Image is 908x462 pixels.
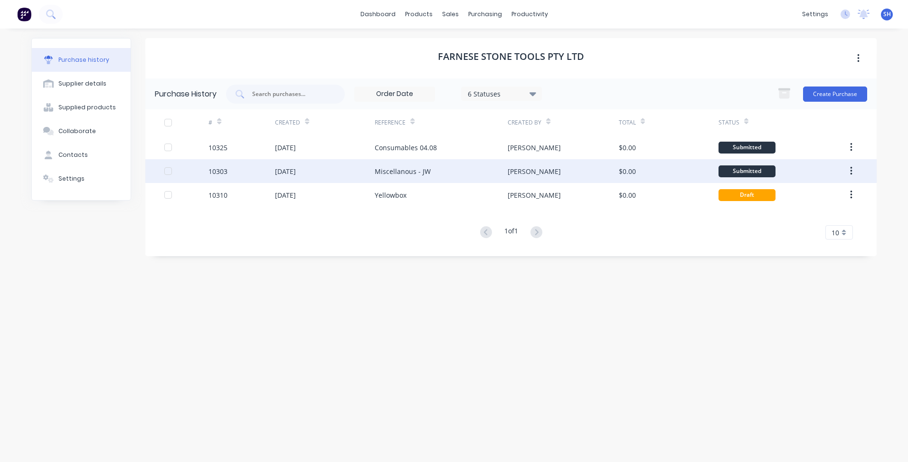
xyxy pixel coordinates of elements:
div: settings [797,7,833,21]
button: Supplied products [32,96,131,119]
div: 10303 [208,166,227,176]
h1: Farnese Stone Tools Pty Ltd [438,51,584,62]
div: Purchase History [155,88,217,100]
button: Purchase history [32,48,131,72]
div: Submitted [719,142,776,154]
div: Draft [719,189,776,201]
div: sales [437,7,463,21]
div: [PERSON_NAME] [508,143,561,153]
div: 1 of 1 [504,226,518,240]
button: Contacts [32,143,131,167]
div: 10325 [208,143,227,153]
div: $0.00 [619,166,636,176]
div: Total [619,118,636,127]
div: Supplier details [58,79,106,88]
div: [PERSON_NAME] [508,166,561,176]
div: 6 Statuses [468,88,536,98]
img: Factory [17,7,31,21]
div: Contacts [58,151,88,159]
div: $0.00 [619,143,636,153]
div: Reference [375,118,406,127]
div: Created By [508,118,541,127]
button: Collaborate [32,119,131,143]
div: Miscellanous - JW [375,166,431,176]
div: purchasing [463,7,507,21]
div: Collaborate [58,127,96,135]
button: Settings [32,167,131,191]
div: [DATE] [275,143,296,153]
div: # [208,118,212,127]
span: SH [883,10,891,19]
div: [PERSON_NAME] [508,190,561,200]
div: Status [719,118,739,127]
div: Consumables 04.08 [375,143,437,153]
button: Create Purchase [803,87,867,102]
div: [DATE] [275,190,296,200]
a: dashboard [356,7,400,21]
button: Supplier details [32,72,131,96]
input: Order Date [355,87,435,101]
div: Created [275,118,300,127]
input: Search purchases... [251,89,330,99]
div: Supplied products [58,103,116,112]
div: Purchase history [58,56,109,64]
div: Submitted [719,165,776,177]
span: 10 [832,228,839,238]
div: Yellowbox [375,190,407,200]
div: $0.00 [619,190,636,200]
div: Settings [58,174,85,183]
div: productivity [507,7,553,21]
div: [DATE] [275,166,296,176]
div: 10310 [208,190,227,200]
div: products [400,7,437,21]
